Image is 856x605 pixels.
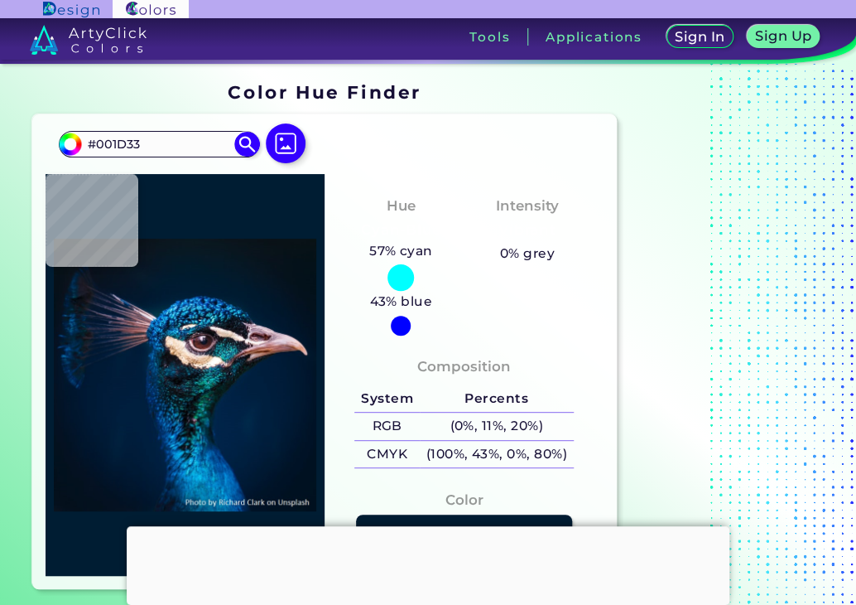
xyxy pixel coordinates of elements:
[420,413,574,440] h5: (0%, 11%, 20%)
[757,30,809,42] h5: Sign Up
[266,123,305,163] img: icon picture
[54,182,316,568] img: img_pavlin.jpg
[677,31,722,43] h5: Sign In
[82,133,236,156] input: type color..
[354,413,419,440] h5: RGB
[751,27,816,47] a: Sign Up
[417,355,511,379] h4: Composition
[234,132,259,157] img: icon search
[420,385,574,413] h5: Percents
[500,243,555,264] h5: 0% grey
[623,75,830,595] iframe: Advertisement
[363,291,439,312] h5: 43% blue
[387,194,416,218] h4: Hue
[354,220,448,240] h3: Cyan-Blue
[30,25,147,55] img: logo_artyclick_colors_white.svg
[670,27,730,47] a: Sign In
[43,2,99,17] img: ArtyClick Design logo
[363,240,439,262] h5: 57% cyan
[420,441,574,468] h5: (100%, 43%, 0%, 80%)
[228,80,421,104] h1: Color Hue Finder
[469,31,510,43] h3: Tools
[496,194,559,218] h4: Intensity
[546,31,642,43] h3: Applications
[354,441,419,468] h5: CMYK
[354,385,419,413] h5: System
[127,526,729,601] iframe: Advertisement
[491,220,563,240] h3: Vibrant
[445,488,483,512] h4: Color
